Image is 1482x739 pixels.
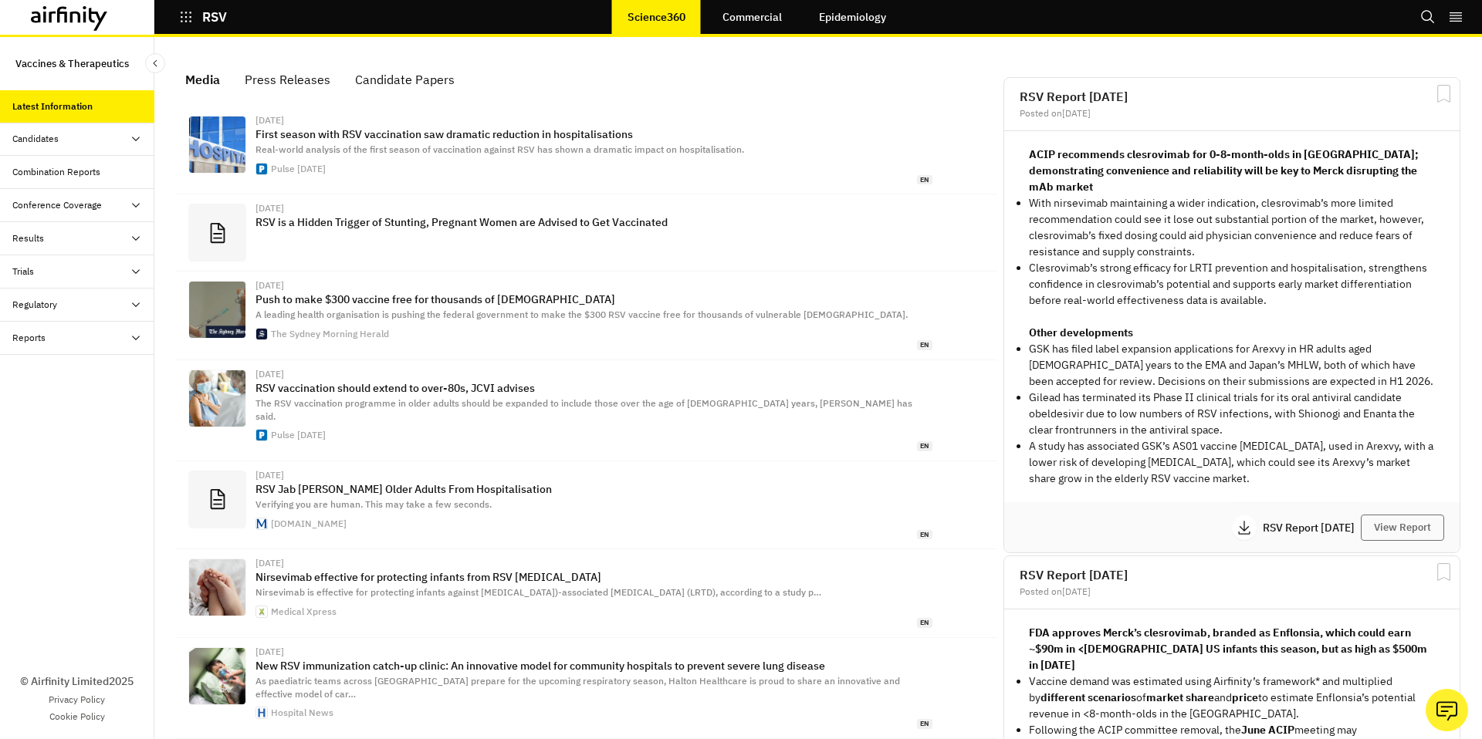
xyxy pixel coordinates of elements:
[176,194,997,272] a: [DATE]RSV is a Hidden Trigger of Stunting, Pregnant Women are Advised to Get Vaccinated
[271,329,389,339] div: The Sydney Morning Herald
[1029,147,1419,194] strong: ACIP recommends clesrovimab for 0-8-month-olds in [GEOGRAPHIC_DATA]; demonstrating convenience an...
[255,204,932,213] div: [DATE]
[12,132,59,146] div: Candidates
[255,675,900,700] span: As paediatric teams across [GEOGRAPHIC_DATA] prepare for the upcoming respiratory season, Halton ...
[1232,690,1258,704] strong: price
[256,164,267,174] img: cropped-PULSE-app-icon_512x512px-180x180.jpg
[917,719,932,729] span: en
[176,272,997,359] a: [DATE]Push to make $300 vaccine free for thousands of [DEMOGRAPHIC_DATA]A leading health organisa...
[1040,690,1136,704] strong: different scenarios
[185,68,220,91] div: Media
[1029,195,1435,260] p: With nirsevimab maintaining a wider indication, clesrovimab’s more limited recommendation could s...
[245,68,330,91] div: Press Releases
[1020,587,1444,596] div: Posted on [DATE]
[271,430,326,440] div: Pulse [DATE]
[176,360,997,461] a: [DATE]RSV vaccination should extend to over-80s, JCVI advisesThe RSV vaccination programme in old...
[49,710,105,724] a: Cookie Policy
[12,165,100,179] div: Combination Reports
[12,100,93,113] div: Latest Information
[1263,522,1361,533] p: RSV Report [DATE]
[255,143,744,155] span: Real-world analysis of the first season of vaccination against RSV has shown a dramatic impact on...
[917,340,932,350] span: en
[1020,90,1444,103] h2: RSV Report [DATE]
[255,293,932,305] p: Push to make $300 vaccine free for thousands of [DEMOGRAPHIC_DATA]
[917,618,932,628] span: en
[189,559,245,616] img: nirsevimab-effective-f.jpg
[355,68,455,91] div: Candidate Papers
[49,693,105,707] a: Privacy Policy
[1434,84,1453,103] svg: Bookmark Report
[1361,515,1444,541] button: View Report
[628,11,685,23] p: Science360
[255,397,912,422] span: The RSV vaccination programme in older adults should be expanded to include those over the age of...
[255,660,932,672] p: New RSV immunization catch-up clinic: An innovative model for community hospitals to prevent seve...
[176,106,997,194] a: [DATE]First season with RSV vaccination saw dramatic reduction in hospitalisationsReal-world anal...
[1029,673,1435,722] li: Vaccine demand was estimated using Airfinity’s framework* and multiplied by of and to estimate En...
[271,607,337,616] div: Medical Xpress
[255,309,908,320] span: A leading health organisation is pushing the federal government to make the $300 RSV vaccine free...
[1029,326,1133,339] strong: Other developments
[1020,109,1444,118] div: Posted on [DATE]
[179,4,227,30] button: RSV
[145,53,165,73] button: Close Sidebar
[255,369,932,379] div: [DATE]
[271,708,333,717] div: Hospital News
[255,586,821,598] span: Nirsevimab is effective for protecting infants against [MEDICAL_DATA])-associated [MEDICAL_DATA] ...
[271,519,347,528] div: [DOMAIN_NAME]
[255,498,492,510] span: Verifying you are human. This may take a few seconds.
[12,198,102,212] div: Conference Coverage
[1029,341,1435,390] p: GSK has filed label expansion applications for Arexvy in HR adults aged [DEMOGRAPHIC_DATA] years ...
[917,441,932,451] span: en
[189,282,245,338] img: c3065dcae6128d06edaa8dd9314625ad471cb6cb
[255,382,932,394] p: RSV vaccination should extend to over-80s, JCVI advises
[256,329,267,339] img: smh.ico
[20,673,134,690] p: © Airfinity Limited 2025
[255,216,932,228] p: RSV is a Hidden Trigger of Stunting, Pregnant Women are Advised to Get Vaccinated
[176,638,997,739] a: [DATE]New RSV immunization catch-up clinic: An innovative model for community hospitals to preven...
[256,606,267,617] img: web-app-manifest-512x512.png
[1426,689,1468,731] button: Ask our analysts
[12,265,34,278] div: Trials
[255,571,932,583] p: Nirsevimab effective for protecting infants from RSV [MEDICAL_DATA]
[1434,562,1453,582] svg: Bookmark Report
[256,430,267,440] img: cropped-PULSE-app-icon_512x512px-180x180.jpg
[1420,4,1436,30] button: Search
[176,549,997,637] a: [DATE]Nirsevimab effective for protecting infants from RSV [MEDICAL_DATA]Nirsevimab is effective ...
[176,461,997,549] a: [DATE]RSV Jab [PERSON_NAME] Older Adults From HospitalisationVerifying you are human. This may ta...
[917,530,932,540] span: en
[189,116,245,173] img: hospital.jpg
[917,175,932,185] span: en
[255,116,932,125] div: [DATE]
[1241,723,1294,737] strong: June ACIP
[1146,690,1214,704] strong: market share
[1029,438,1435,487] p: A study has associated GSK’s AS01 vaccine [MEDICAL_DATA], used in Arexvy, with a lower risk of de...
[271,164,326,174] div: Pulse [DATE]
[15,49,129,78] p: Vaccines & Therapeutics
[255,558,932,568] div: [DATE]
[12,231,44,245] div: Results
[202,10,227,24] p: RSV
[1029,390,1435,438] p: Gilead has terminated its Phase II clinical trials for its oral antiviral candidate obeldesivir d...
[255,483,932,495] p: RSV Jab [PERSON_NAME] Older Adults From Hospitalisation
[12,331,46,345] div: Reports
[12,298,57,312] div: Regulatory
[256,518,267,529] img: faviconV2
[255,471,932,480] div: [DATE]
[1029,260,1435,309] p: Clesrovimab’s strong efficacy for LRTI prevention and hospitalisation, strengthens confidence in ...
[1029,626,1427,672] strong: FDA approves Merck’s clesrovimab, branded as Enflonsia, which could earn ~$90m in <[DEMOGRAPHIC_D...
[255,281,932,290] div: [DATE]
[256,707,267,718] img: cropped-H-Logo-270x270.png
[255,647,932,656] div: [DATE]
[189,370,245,427] img: PCNs-should-prioritise-vaccination-of-care-home-residents.jpg
[1020,569,1444,581] h2: RSV Report [DATE]
[189,648,245,704] img: shutterstock_2488815873.jpg
[255,128,932,140] p: First season with RSV vaccination saw dramatic reduction in hospitalisations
